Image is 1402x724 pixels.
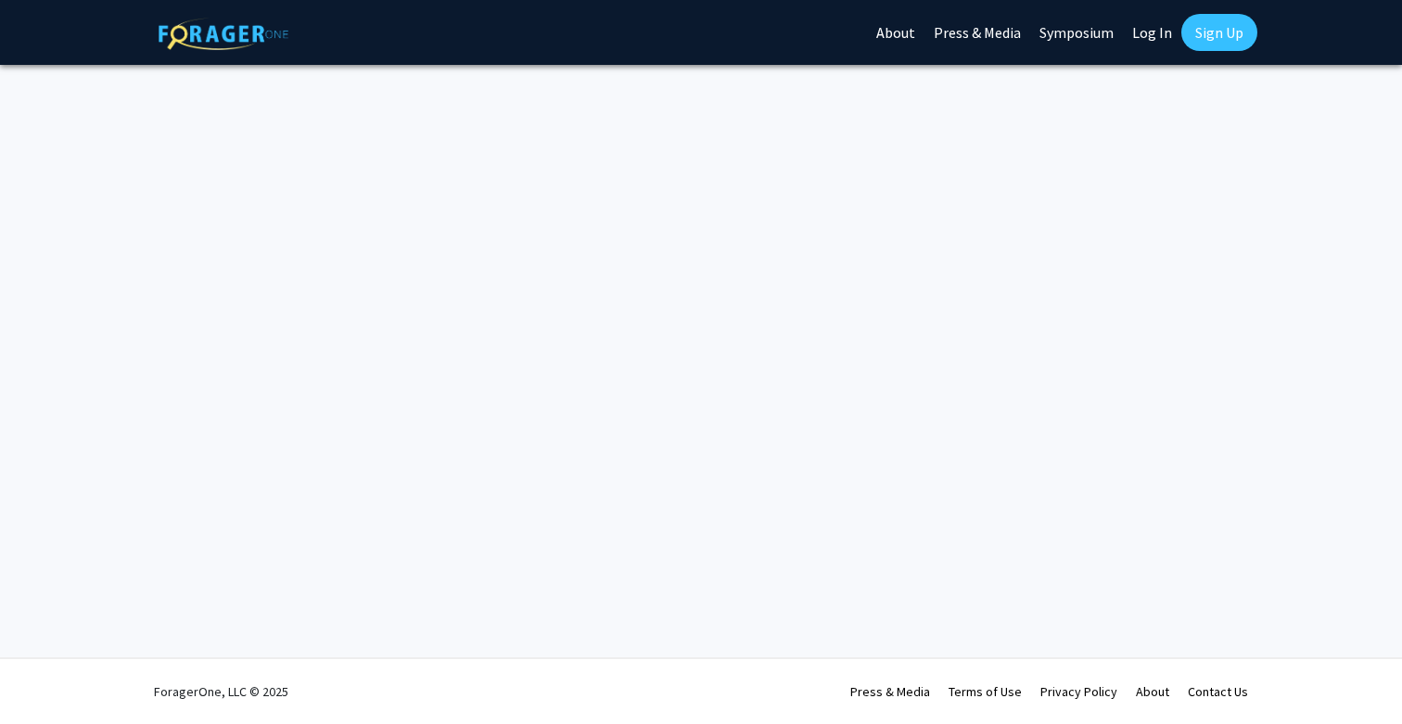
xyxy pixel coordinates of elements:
a: Terms of Use [949,683,1022,700]
a: Sign Up [1181,14,1257,51]
div: ForagerOne, LLC © 2025 [154,659,288,724]
img: ForagerOne Logo [159,18,288,50]
a: Contact Us [1188,683,1248,700]
a: About [1136,683,1169,700]
a: Privacy Policy [1040,683,1117,700]
a: Press & Media [850,683,930,700]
